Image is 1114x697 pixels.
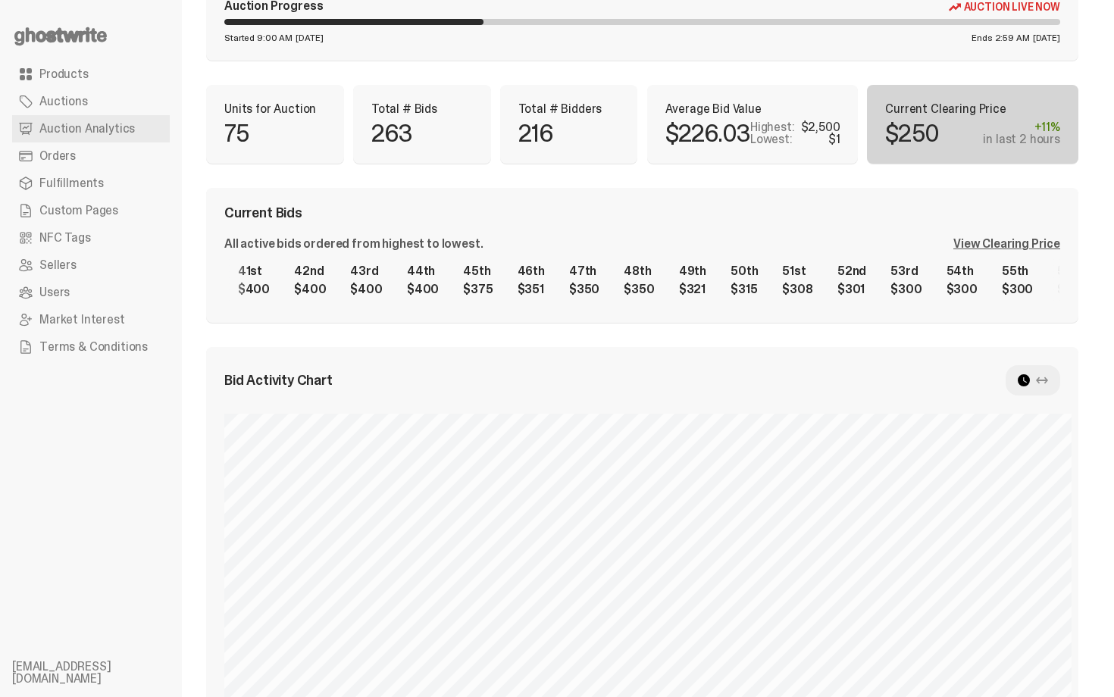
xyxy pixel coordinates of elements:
[39,232,91,244] span: NFC Tags
[624,283,654,295] div: $350
[12,333,170,361] a: Terms & Conditions
[224,103,326,115] p: Units for Auction
[39,314,125,326] span: Market Interest
[750,133,793,145] p: Lowest:
[350,283,382,295] div: $400
[569,265,599,277] div: 47th
[972,33,1030,42] span: Ends 2:59 AM
[407,265,439,277] div: 44th
[350,265,382,277] div: 43rd
[39,150,76,162] span: Orders
[1033,33,1060,42] span: [DATE]
[983,133,1060,145] div: in last 2 hours
[885,103,1060,115] p: Current Clearing Price
[953,238,1060,250] div: View Clearing Price
[782,283,812,295] div: $308
[224,121,249,145] p: 75
[12,252,170,279] a: Sellers
[39,259,77,271] span: Sellers
[983,121,1060,133] div: +11%
[39,177,104,189] span: Fulfillments
[371,121,413,145] p: 263
[518,103,620,115] p: Total # Bidders
[407,283,439,295] div: $400
[731,265,758,277] div: 50th
[12,61,170,88] a: Products
[12,306,170,333] a: Market Interest
[39,205,118,217] span: Custom Pages
[947,265,978,277] div: 54th
[12,142,170,170] a: Orders
[1057,265,1088,277] div: 56th
[569,283,599,295] div: $350
[801,121,840,133] div: $2,500
[679,265,706,277] div: 49th
[947,283,978,295] div: $300
[12,279,170,306] a: Users
[224,238,483,250] div: All active bids ordered from highest to lowest.
[518,265,545,277] div: 46th
[39,68,89,80] span: Products
[885,121,939,145] p: $250
[294,283,326,295] div: $400
[39,341,148,353] span: Terms & Conditions
[1057,283,1088,295] div: $300
[463,283,493,295] div: $375
[12,88,170,115] a: Auctions
[890,283,922,295] div: $300
[1002,265,1033,277] div: 55th
[238,265,270,277] div: 41st
[12,115,170,142] a: Auction Analytics
[518,283,545,295] div: $351
[224,33,293,42] span: Started 9:00 AM
[890,265,922,277] div: 53rd
[224,206,302,220] span: Current Bids
[296,33,323,42] span: [DATE]
[224,374,333,387] span: Bid Activity Chart
[518,121,554,145] p: 216
[665,121,750,145] p: $226.03
[782,265,812,277] div: 51st
[731,283,758,295] div: $315
[12,170,170,197] a: Fulfillments
[837,265,866,277] div: 52nd
[463,265,493,277] div: 45th
[238,283,270,295] div: $400
[12,224,170,252] a: NFC Tags
[828,133,840,145] div: $1
[12,661,194,685] li: [EMAIL_ADDRESS][DOMAIN_NAME]
[39,286,70,298] span: Users
[624,265,654,277] div: 48th
[371,103,473,115] p: Total # Bids
[750,121,795,133] p: Highest:
[294,265,326,277] div: 42nd
[1002,283,1033,295] div: $300
[12,197,170,224] a: Custom Pages
[837,283,866,295] div: $301
[665,103,840,115] p: Average Bid Value
[39,123,135,135] span: Auction Analytics
[964,1,1060,13] span: Auction Live Now
[679,283,706,295] div: $321
[39,95,88,108] span: Auctions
